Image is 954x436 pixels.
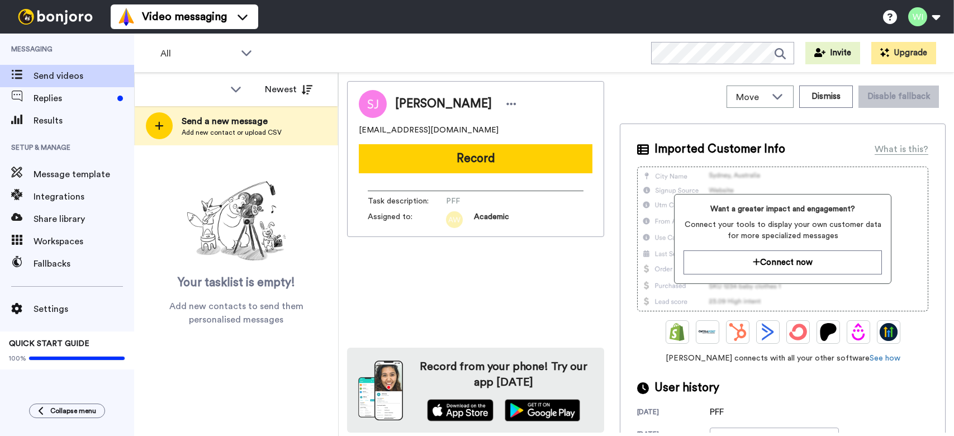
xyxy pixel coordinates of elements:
img: ActiveCampaign [759,323,777,341]
img: bj-logo-header-white.svg [13,9,97,25]
span: Add new contact or upload CSV [182,128,282,137]
span: Connect your tools to display your own customer data for more specialized messages [684,219,882,241]
img: playstore [505,399,580,421]
img: Ontraport [699,323,716,341]
img: vm-color.svg [117,8,135,26]
span: All [160,47,235,60]
span: Add new contacts to send them personalised messages [151,300,321,326]
button: Disable fallback [858,86,939,108]
span: Replies [34,92,113,105]
span: Your tasklist is empty! [178,274,295,291]
img: Shopify [668,323,686,341]
span: Task description : [368,196,446,207]
span: Academic [474,211,509,228]
button: Upgrade [871,42,936,64]
span: Settings [34,302,134,316]
span: Message template [34,168,134,181]
span: Integrations [34,190,134,203]
button: Collapse menu [29,404,105,418]
span: Send videos [34,69,134,83]
h4: Record from your phone! Try our app [DATE] [414,359,593,390]
div: [DATE] [637,407,710,419]
span: Send a new message [182,115,282,128]
img: ConvertKit [789,323,807,341]
img: aw.png [446,211,463,228]
button: Connect now [684,250,882,274]
span: [PERSON_NAME] connects with all your other software [637,353,928,364]
span: Workspaces [34,235,134,248]
button: Record [359,144,592,173]
span: Results [34,114,134,127]
div: PFF [710,405,766,419]
img: GoHighLevel [880,323,898,341]
span: Share library [34,212,134,226]
img: Image of SHAN-TONI JOHNSON [359,90,387,118]
span: User history [654,380,719,396]
span: Assigned to: [368,211,446,228]
button: Invite [805,42,860,64]
span: [PERSON_NAME] [395,96,492,112]
span: QUICK START GUIDE [9,340,89,348]
span: 100% [9,354,26,363]
img: Drip [849,323,867,341]
div: What is this? [875,143,928,156]
span: Collapse menu [50,406,96,415]
img: appstore [427,399,493,421]
img: ready-set-action.png [181,177,292,266]
span: Want a greater impact and engagement? [684,203,882,215]
img: download [358,361,403,421]
span: Move [736,91,766,104]
span: PFF [446,196,552,207]
img: Patreon [819,323,837,341]
button: Newest [257,78,321,101]
span: Imported Customer Info [654,141,785,158]
button: Dismiss [799,86,853,108]
span: [EMAIL_ADDRESS][DOMAIN_NAME] [359,125,499,136]
span: Video messaging [142,9,227,25]
span: Fallbacks [34,257,134,271]
a: See how [870,354,900,362]
img: Hubspot [729,323,747,341]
